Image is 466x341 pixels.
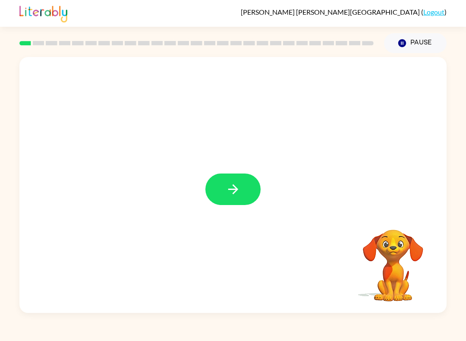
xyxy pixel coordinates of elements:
video: Your browser must support playing .mp4 files to use Literably. Please try using another browser. [350,216,436,303]
button: Pause [384,33,447,53]
span: [PERSON_NAME] [PERSON_NAME][GEOGRAPHIC_DATA] [241,8,421,16]
div: ( ) [241,8,447,16]
a: Logout [423,8,444,16]
img: Literably [19,3,67,22]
